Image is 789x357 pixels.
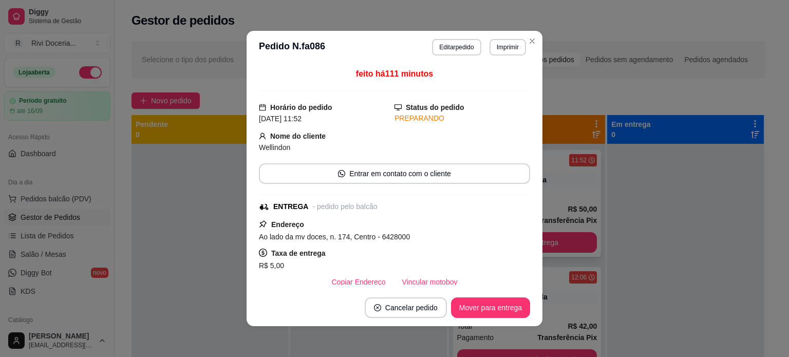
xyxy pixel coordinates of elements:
div: ENTREGA [273,201,308,212]
h3: Pedido N. fa086 [259,39,325,55]
div: - pedido pelo balcão [312,201,377,212]
button: whats-appEntrar em contato com o cliente [259,163,530,184]
div: PREPARANDO [394,113,530,124]
span: close-circle [374,304,381,311]
button: Close [524,33,540,49]
button: Editarpedido [432,39,481,55]
strong: Horário do pedido [270,103,332,111]
button: close-circleCancelar pedido [365,297,447,318]
strong: Nome do cliente [270,132,326,140]
span: calendar [259,104,266,111]
button: Vincular motoboy [394,272,466,292]
strong: Endereço [271,220,304,229]
span: whats-app [338,170,345,177]
span: pushpin [259,220,267,228]
strong: Status do pedido [406,103,464,111]
span: dollar [259,249,267,257]
button: Mover para entrega [451,297,530,318]
span: [DATE] 11:52 [259,115,302,123]
span: Wellindon [259,143,290,152]
button: Copiar Endereço [324,272,394,292]
strong: Taxa de entrega [271,249,326,257]
button: Imprimir [490,39,526,55]
span: user [259,133,266,140]
span: desktop [394,104,402,111]
span: feito há 111 minutos [356,69,433,78]
span: R$ 5,00 [259,261,284,270]
span: Ao lado da mv doces, n. 174, Centro - 6428000 [259,233,410,241]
